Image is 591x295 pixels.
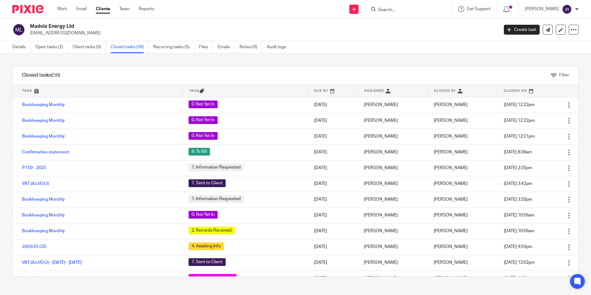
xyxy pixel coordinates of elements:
td: [DATE] [308,192,358,207]
span: [PERSON_NAME] [434,213,468,217]
span: [PERSON_NAME] [434,182,468,186]
td: [PERSON_NAME] [358,113,427,129]
span: [PERSON_NAME] [434,150,468,154]
td: [DATE] [308,129,358,144]
td: [PERSON_NAME] [358,271,427,286]
td: [DATE] [308,239,358,255]
a: Reports [139,6,154,12]
td: [DATE] [308,271,358,286]
span: [DATE] 3:33pm [504,197,532,202]
a: VAT (A/J/O/J) [22,182,49,186]
td: [PERSON_NAME] [358,192,427,207]
span: [PERSON_NAME] [434,245,468,249]
a: VAT (A/J/O/J) - [DATE] - [DATE] [22,260,82,265]
span: 2. Records Received [189,227,235,234]
a: Annual Accounts [22,276,56,280]
td: [DATE] [308,223,358,239]
span: Filter [559,73,569,77]
h1: Closed tasks [22,72,60,79]
p: [PERSON_NAME] [525,6,559,12]
span: [PERSON_NAME] [434,118,468,123]
td: [PERSON_NAME] [358,207,427,223]
img: Pixie [12,5,43,13]
td: [PERSON_NAME] [358,223,427,239]
span: 8. To Bill [189,148,210,156]
a: Audit logs [267,41,291,53]
td: [DATE] [308,207,358,223]
td: [DATE] [308,255,358,271]
span: [DATE] 3:42pm [504,182,532,186]
span: [DATE] 12:21pm [504,134,535,139]
a: Notes (0) [240,41,262,53]
img: svg%3E [12,23,25,36]
span: Year end adjustments [189,274,236,282]
th: Tags [182,85,308,97]
span: [PERSON_NAME] [434,229,468,233]
td: [PERSON_NAME] [358,97,427,113]
span: [PERSON_NAME] [434,134,468,139]
a: Recurring tasks (5) [153,41,194,53]
a: Email [76,6,87,12]
img: svg%3E [562,4,572,14]
span: 1. Information Requested [189,164,244,171]
span: [DATE] 8:36am [504,150,532,154]
span: [DATE] 4:20pm [504,276,532,280]
a: Team [119,6,130,12]
h2: Madola Energy Ltd [30,23,402,30]
span: [DATE] 12:22pm [504,103,535,107]
a: Closed tasks (56) [111,41,149,53]
a: 2024/25 CIS [22,245,46,249]
td: [PERSON_NAME] [358,129,427,144]
span: [PERSON_NAME] [434,260,468,265]
span: Get Support [467,7,491,11]
span: 0. Not Yet In [189,211,218,219]
td: [PERSON_NAME] [358,144,427,160]
td: [DATE] [308,113,358,129]
td: [DATE] [308,176,358,192]
td: [PERSON_NAME] [358,176,427,192]
span: 0. Not Yet In [189,132,218,140]
span: (56) [52,73,60,78]
td: [DATE] [308,97,358,113]
a: Bookkeeping Monthly [22,103,65,107]
td: [PERSON_NAME] [358,239,427,255]
a: Clients [96,6,110,12]
a: Emails [218,41,235,53]
span: [PERSON_NAME] [434,197,468,202]
a: Confirmation statement [22,150,69,154]
span: [DATE] 2:35pm [504,166,532,170]
span: [PERSON_NAME] [434,166,468,170]
span: [DATE] 12:02pm [504,260,535,265]
a: Files [199,41,213,53]
td: [PERSON_NAME] [358,160,427,176]
a: Bookkeeping Monthly [22,118,65,123]
span: 4. Awaiting Info [189,242,224,250]
input: Search [377,7,433,13]
span: [DATE] 10:56am [504,213,534,217]
td: [PERSON_NAME] [358,255,427,271]
span: 0. Not Yet In [189,100,218,108]
a: Bookkeeping Monthly [22,213,65,217]
a: Bookkeeping Monthly [22,229,65,233]
a: Work [57,6,67,12]
span: 1. Information Requested [189,195,244,203]
a: Create task [504,25,540,35]
span: [DATE] 12:22pm [504,118,535,123]
span: 7. Sent to Client [189,179,226,187]
a: Open tasks (2) [35,41,68,53]
span: [DATE] 4:54pm [504,245,532,249]
td: [DATE] [308,160,358,176]
a: Bookkeeping Monthly [22,134,65,139]
a: Client tasks (0) [73,41,106,53]
a: Bookkeeping Monthly [22,197,65,202]
span: [PERSON_NAME] [434,103,468,107]
span: [PERSON_NAME] [434,276,468,280]
span: 7. Sent to Client [189,258,226,266]
p: [EMAIL_ADDRESS][DOMAIN_NAME] [30,30,495,36]
a: P11D - 2025 [22,166,46,170]
span: 0. Not Yet In [189,116,218,124]
a: Details [12,41,31,53]
span: [DATE] 10:56am [504,229,534,233]
td: [DATE] [308,144,358,160]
